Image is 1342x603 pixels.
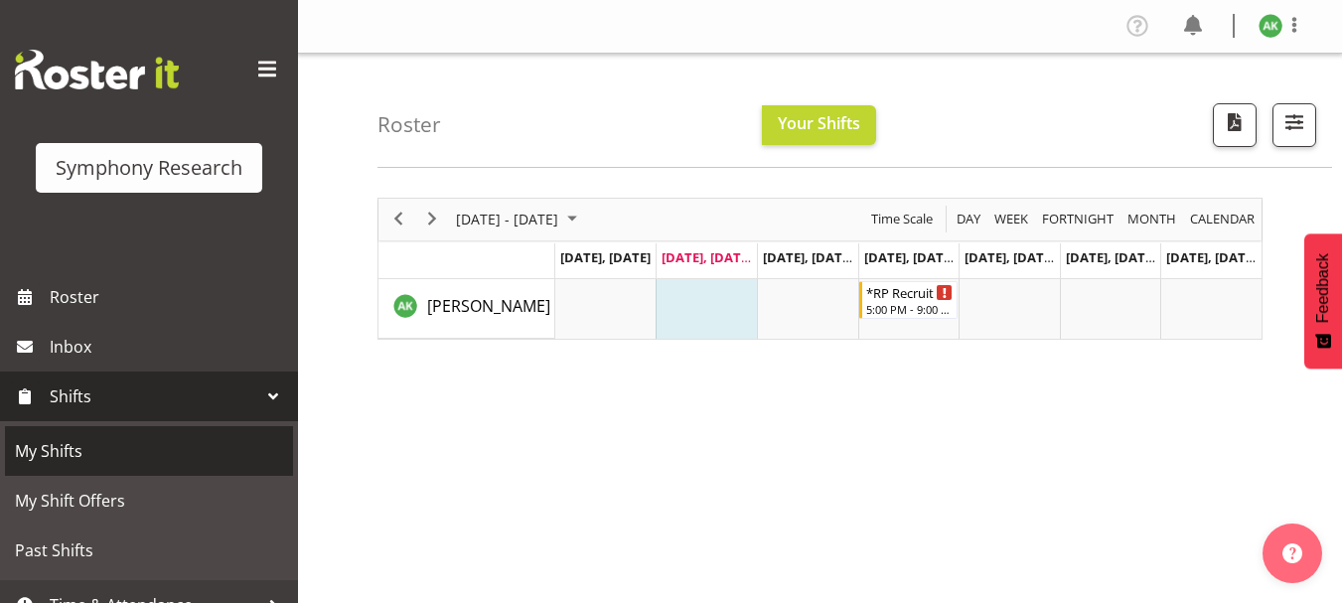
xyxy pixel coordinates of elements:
[377,113,441,136] h4: Roster
[762,105,876,145] button: Your Shifts
[1282,543,1302,563] img: help-xxl-2.png
[1259,14,1282,38] img: amit-kumar11606.jpg
[555,279,1262,339] table: Timeline Week of September 30, 2025
[662,248,752,266] span: [DATE], [DATE]
[15,486,283,516] span: My Shift Offers
[859,281,959,319] div: Amit Kumar"s event - *RP Recruit Tracks Weeknights Begin From Thursday, October 2, 2025 at 5:00:0...
[15,436,283,466] span: My Shifts
[869,207,935,231] span: Time Scale
[1213,103,1257,147] button: Download a PDF of the roster according to the set date range.
[1125,207,1178,231] span: Month
[778,112,860,134] span: Your Shifts
[991,207,1032,231] button: Timeline Week
[1039,207,1118,231] button: Fortnight
[5,476,293,526] a: My Shift Offers
[427,294,550,318] a: [PERSON_NAME]
[453,207,586,231] button: September 2025
[419,207,446,231] button: Next
[15,535,283,565] span: Past Shifts
[385,207,412,231] button: Previous
[1187,207,1259,231] button: Month
[866,282,954,302] div: *RP Recruit Tracks Weeknights
[5,426,293,476] a: My Shifts
[965,248,1055,266] span: [DATE], [DATE]
[454,207,560,231] span: [DATE] - [DATE]
[56,153,242,183] div: Symphony Research
[864,248,955,266] span: [DATE], [DATE]
[427,295,550,317] span: [PERSON_NAME]
[868,207,937,231] button: Time Scale
[1304,233,1342,369] button: Feedback - Show survey
[377,198,1263,340] div: Timeline Week of September 30, 2025
[1188,207,1257,231] span: calendar
[763,248,853,266] span: [DATE], [DATE]
[954,207,984,231] button: Timeline Day
[5,526,293,575] a: Past Shifts
[415,199,449,240] div: next period
[560,248,651,266] span: [DATE], [DATE]
[50,282,288,312] span: Roster
[378,279,555,339] td: Amit Kumar resource
[1040,207,1116,231] span: Fortnight
[1166,248,1257,266] span: [DATE], [DATE]
[866,301,954,317] div: 5:00 PM - 9:00 PM
[50,332,288,362] span: Inbox
[50,381,258,411] span: Shifts
[381,199,415,240] div: previous period
[15,50,179,89] img: Rosterit website logo
[1124,207,1180,231] button: Timeline Month
[449,199,589,240] div: Sep 29 - Oct 05, 2025
[1314,253,1332,323] span: Feedback
[1066,248,1156,266] span: [DATE], [DATE]
[955,207,982,231] span: Day
[992,207,1030,231] span: Week
[1272,103,1316,147] button: Filter Shifts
